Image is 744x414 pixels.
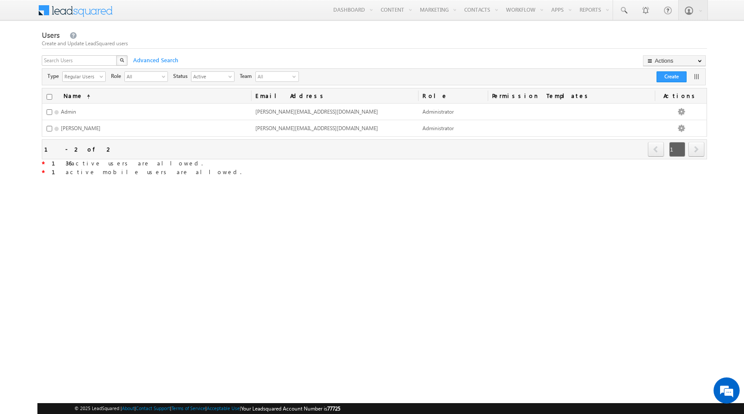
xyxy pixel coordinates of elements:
[191,72,227,81] span: Active
[418,88,488,103] a: Role
[422,125,454,131] span: Administrator
[207,405,240,411] a: Acceptable Use
[255,108,378,115] span: [PERSON_NAME][EMAIL_ADDRESS][DOMAIN_NAME]
[256,72,291,81] span: All
[122,405,134,411] a: About
[120,58,124,62] img: Search
[52,168,66,175] strong: 1
[42,30,60,40] span: Users
[655,88,707,103] span: Actions
[63,72,98,81] span: Regular Users
[643,55,706,66] button: Actions
[61,125,101,131] span: [PERSON_NAME]
[327,405,340,412] span: 77725
[255,125,378,131] span: [PERSON_NAME][EMAIL_ADDRESS][DOMAIN_NAME]
[52,159,203,167] span: active users are allowed.
[47,72,62,80] span: Type
[42,55,117,66] input: Search Users
[136,405,170,411] a: Contact Support
[669,142,685,157] span: 1
[648,143,664,157] a: prev
[129,56,181,64] span: Advanced Search
[52,168,241,175] span: active mobile users are allowed.
[648,142,664,157] span: prev
[173,72,191,80] span: Status
[251,88,418,103] a: Email Address
[171,405,205,411] a: Terms of Service
[488,88,655,103] span: Permission Templates
[83,93,90,100] span: (sorted ascending)
[162,74,169,79] span: select
[52,159,71,167] strong: 136
[61,108,76,115] span: Admin
[241,405,340,412] span: Your Leadsquared Account Number is
[42,40,707,47] div: Create and Update LeadSquared users
[657,71,687,82] button: Create
[688,142,704,157] span: next
[125,72,161,81] span: All
[44,144,113,154] div: 1 - 2 of 2
[240,72,255,80] span: Team
[59,88,94,103] a: Name
[100,74,107,79] span: select
[74,404,340,413] span: © 2025 LeadSquared | | | | |
[228,74,235,79] span: select
[688,143,704,157] a: next
[422,108,454,115] span: Administrator
[111,72,124,80] span: Role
